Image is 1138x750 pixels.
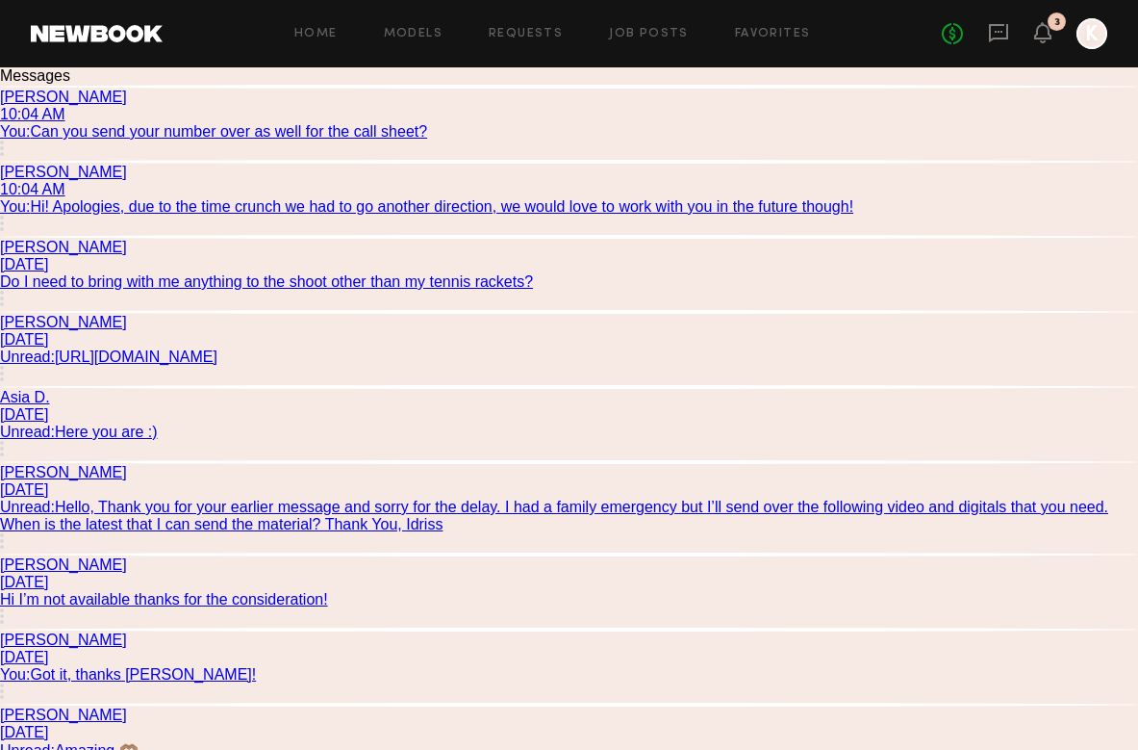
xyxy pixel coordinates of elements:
a: Models [384,28,443,40]
div: 3 [1054,17,1060,28]
a: Requests [489,28,563,40]
a: K [1076,18,1107,49]
a: Job Posts [609,28,689,40]
a: Favorites [735,28,811,40]
a: Home [294,28,338,40]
